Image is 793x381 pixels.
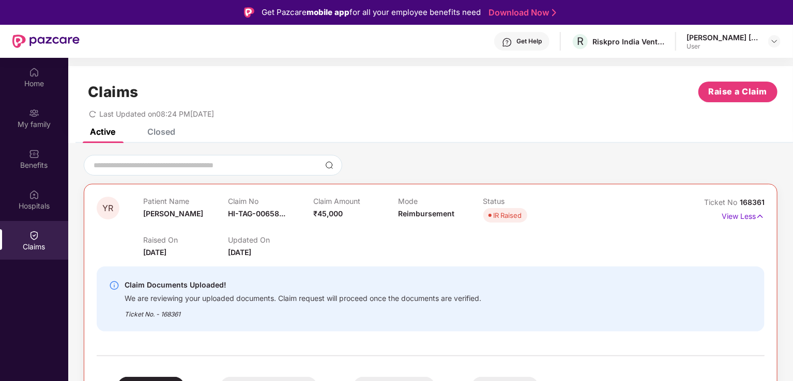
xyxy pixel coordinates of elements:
div: Closed [147,126,175,137]
span: R [577,35,584,47]
img: svg+xml;base64,PHN2ZyBpZD0iSG9tZSIgeG1sbnM9Imh0dHA6Ly93d3cudzMub3JnLzIwMDAvc3ZnIiB3aWR0aD0iMjAiIG... [29,67,39,77]
img: Logo [244,7,254,18]
p: Raised On [143,235,228,244]
span: HI-TAG-00658... [228,209,285,218]
span: [DATE] [228,248,251,257]
p: Mode [398,197,483,205]
span: redo [89,109,96,118]
img: svg+xml;base64,PHN2ZyBpZD0iSG9zcGl0YWxzIiB4bWxucz0iaHR0cDovL3d3dy53My5vcmcvMjAwMC9zdmciIHdpZHRoPS... [29,189,39,200]
div: Ticket No. - 168361 [125,303,481,319]
img: svg+xml;base64,PHN2ZyBpZD0iQ2xhaW0iIHhtbG5zPSJodHRwOi8vd3d3LnczLm9yZy8yMDAwL3N2ZyIgd2lkdGg9IjIwIi... [29,230,39,241]
p: Claim No [228,197,313,205]
img: svg+xml;base64,PHN2ZyBpZD0iQmVuZWZpdHMiIHhtbG5zPSJodHRwOi8vd3d3LnczLm9yZy8yMDAwL3N2ZyIgd2lkdGg9Ij... [29,149,39,159]
span: Ticket No [704,198,740,207]
span: ₹45,000 [313,209,343,218]
img: svg+xml;base64,PHN2ZyBpZD0iRHJvcGRvd24tMzJ4MzIiIHhtbG5zPSJodHRwOi8vd3d3LnczLm9yZy8yMDAwL3N2ZyIgd2... [770,37,779,45]
div: Get Pazcare for all your employee benefits need [262,6,481,19]
span: Last Updated on 08:24 PM[DATE] [99,109,214,118]
img: svg+xml;base64,PHN2ZyBpZD0iSGVscC0zMngzMiIgeG1sbnM9Imh0dHA6Ly93d3cudzMub3JnLzIwMDAvc3ZnIiB3aWR0aD... [502,37,512,47]
span: Reimbursement [398,209,454,218]
a: Download Now [489,7,553,18]
p: Claim Amount [313,197,398,205]
img: Stroke [552,7,556,18]
h1: Claims [88,83,139,101]
span: [DATE] [143,248,166,257]
p: Patient Name [143,197,228,205]
div: Get Help [516,37,542,45]
img: svg+xml;base64,PHN2ZyB4bWxucz0iaHR0cDovL3d3dy53My5vcmcvMjAwMC9zdmciIHdpZHRoPSIxNyIgaGVpZ2h0PSIxNy... [756,211,765,222]
div: Riskpro India Ventures Private Limited [592,37,665,46]
p: View Less [722,208,765,222]
div: Active [90,126,115,137]
img: svg+xml;base64,PHN2ZyBpZD0iSW5mby0yMHgyMCIgeG1sbnM9Imh0dHA6Ly93d3cudzMub3JnLzIwMDAvc3ZnIiB3aWR0aD... [109,280,119,291]
span: YR [103,204,114,213]
p: Status [483,197,568,205]
img: svg+xml;base64,PHN2ZyB3aWR0aD0iMjAiIGhlaWdodD0iMjAiIHZpZXdCb3g9IjAgMCAyMCAyMCIgZmlsbD0ibm9uZSIgeG... [29,108,39,118]
strong: mobile app [307,7,349,17]
div: User [687,42,759,51]
img: New Pazcare Logo [12,35,80,48]
div: [PERSON_NAME] [PERSON_NAME] [687,33,759,42]
span: [PERSON_NAME] [143,209,203,218]
div: IR Raised [494,210,522,220]
span: 168361 [740,198,765,207]
div: We are reviewing your uploaded documents. Claim request will proceed once the documents are verif... [125,291,481,303]
span: Raise a Claim [709,85,768,98]
div: Claim Documents Uploaded! [125,279,481,291]
img: svg+xml;base64,PHN2ZyBpZD0iU2VhcmNoLTMyeDMyIiB4bWxucz0iaHR0cDovL3d3dy53My5vcmcvMjAwMC9zdmciIHdpZH... [325,161,333,169]
button: Raise a Claim [698,82,777,102]
p: Updated On [228,235,313,244]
